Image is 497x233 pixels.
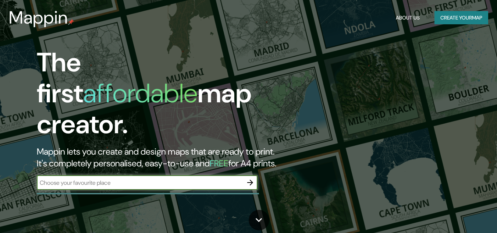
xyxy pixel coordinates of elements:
[393,11,423,25] button: About Us
[37,179,243,187] input: Choose your favourite place
[37,47,285,146] h1: The first map creator.
[210,158,228,169] h5: FREE
[37,146,285,169] h2: Mappin lets you create and design maps that are ready to print. It's completely personalised, eas...
[68,19,74,25] img: mappin-pin
[434,11,488,25] button: Create yourmap
[83,76,198,110] h1: affordable
[9,7,68,28] h3: Mappin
